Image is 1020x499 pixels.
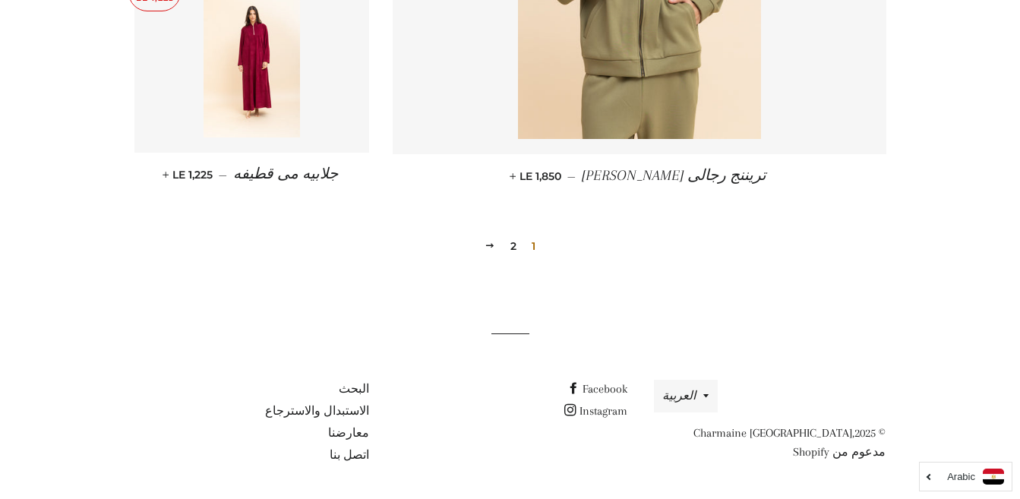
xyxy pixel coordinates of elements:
a: تريننج رجالى [PERSON_NAME] — LE 1,850 [393,154,886,197]
a: 2 [504,235,523,257]
a: الاستبدال والاسترجاع [265,404,369,418]
span: LE 1,850 [513,169,561,183]
span: تريننج رجالى [PERSON_NAME] [582,167,766,184]
a: مدعوم من Shopify [793,445,886,459]
a: اتصل بنا [330,448,369,462]
a: Instagram [564,404,627,418]
i: Arabic [947,472,975,482]
a: البحث [339,382,369,396]
span: — [567,169,576,183]
span: جلابيه مى قطيفه [233,166,338,182]
a: جلابيه مى قطيفه — LE 1,225 [134,153,370,196]
span: — [219,168,227,182]
button: العربية [654,380,718,412]
p: © 2025, [650,424,886,462]
a: Arabic [927,469,1004,485]
a: معارضنا [328,426,369,440]
span: LE 1,225 [166,168,213,182]
span: 1 [526,235,542,257]
a: Facebook [567,382,627,396]
a: Charmaine [GEOGRAPHIC_DATA] [693,426,852,440]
